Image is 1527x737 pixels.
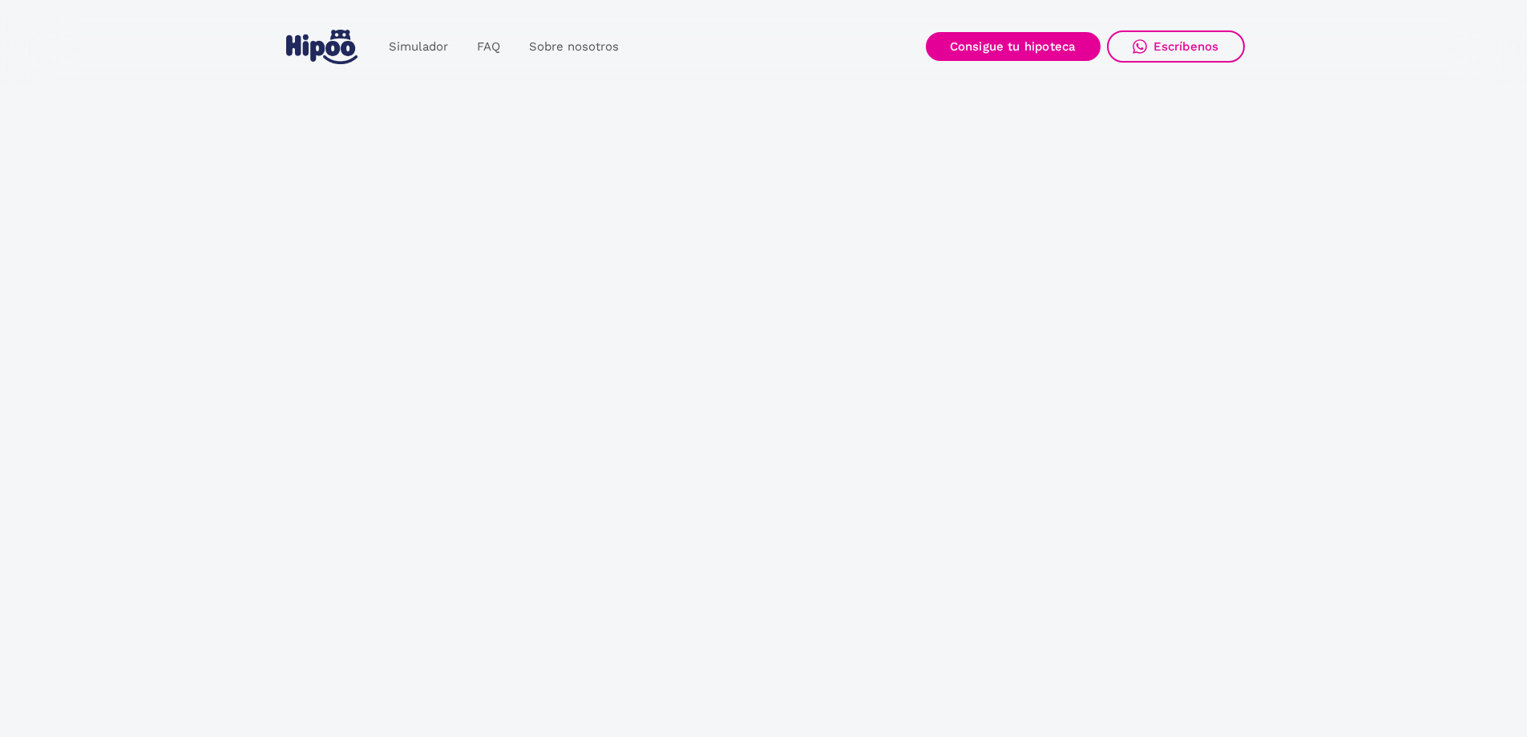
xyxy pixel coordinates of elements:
[463,31,515,63] a: FAQ
[1153,39,1219,54] div: Escríbenos
[926,32,1101,61] a: Consigue tu hipoteca
[515,31,633,63] a: Sobre nosotros
[374,31,463,63] a: Simulador
[283,23,362,71] a: home
[1107,30,1245,63] a: Escríbenos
